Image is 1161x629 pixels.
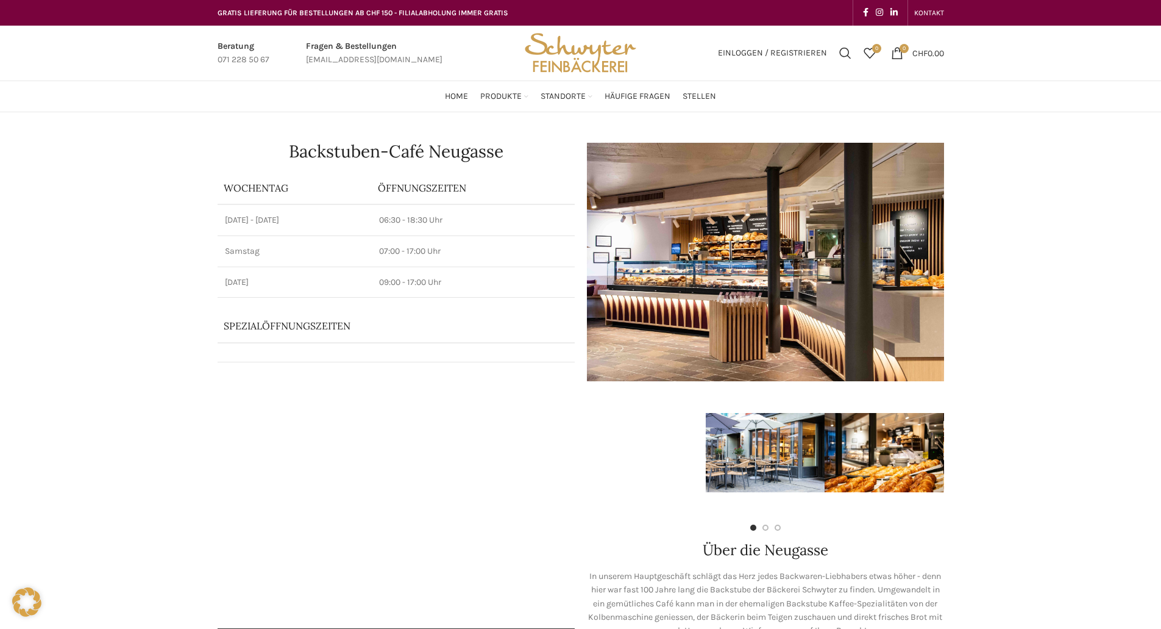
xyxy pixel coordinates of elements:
a: Standorte [541,84,592,109]
bdi: 0.00 [912,48,944,58]
a: 0 CHF0.00 [885,41,950,65]
a: 0 [857,41,882,65]
a: Suchen [833,41,857,65]
span: Einloggen / Registrieren [718,49,827,57]
p: 07:00 - 17:00 Uhr [379,245,567,257]
p: ÖFFNUNGSZEITEN [378,181,568,195]
div: 3 / 7 [825,394,943,512]
a: Infobox link [306,40,442,67]
img: schwyter-61 [706,413,825,492]
a: Home [445,84,468,109]
a: Produkte [480,84,528,109]
p: [DATE] [225,276,365,289]
div: Secondary navigation [908,1,950,25]
h2: Über die Neugasse [587,543,944,558]
div: 2 / 7 [706,394,825,512]
div: Main navigation [211,84,950,109]
div: 4 / 7 [943,394,1062,512]
a: Infobox link [218,40,269,67]
a: Stellen [683,84,716,109]
a: Einloggen / Registrieren [712,41,833,65]
span: GRATIS LIEFERUNG FÜR BESTELLUNGEN AB CHF 150 - FILIALABHOLUNG IMMER GRATIS [218,9,508,17]
span: KONTAKT [914,9,944,17]
span: Stellen [683,91,716,102]
a: Linkedin social link [887,4,901,21]
li: Go to slide 2 [762,525,769,531]
div: 1 / 7 [587,394,706,512]
p: 06:30 - 18:30 Uhr [379,214,567,226]
h1: Backstuben-Café Neugasse [218,143,575,160]
p: [DATE] - [DATE] [225,214,365,226]
p: Spezialöffnungszeiten [224,319,534,332]
li: Go to slide 1 [750,525,756,531]
span: Home [445,91,468,102]
span: Produkte [480,91,522,102]
a: Facebook social link [859,4,872,21]
img: schwyter-10 [943,413,1062,492]
p: Wochentag [224,181,366,195]
a: Instagram social link [872,4,887,21]
img: Bäckerei Schwyter [520,26,640,81]
p: 09:00 - 17:00 Uhr [379,276,567,289]
a: KONTAKT [914,1,944,25]
span: Häufige Fragen [605,91,670,102]
span: 0 [900,44,909,53]
a: Häufige Fragen [605,84,670,109]
a: Site logo [520,47,640,57]
span: Standorte [541,91,586,102]
div: Meine Wunschliste [857,41,882,65]
li: Go to slide 3 [775,525,781,531]
img: schwyter-17 [587,413,706,492]
img: schwyter-12 [825,413,943,492]
p: Samstag [225,245,365,257]
span: CHF [912,48,928,58]
span: 0 [872,44,881,53]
